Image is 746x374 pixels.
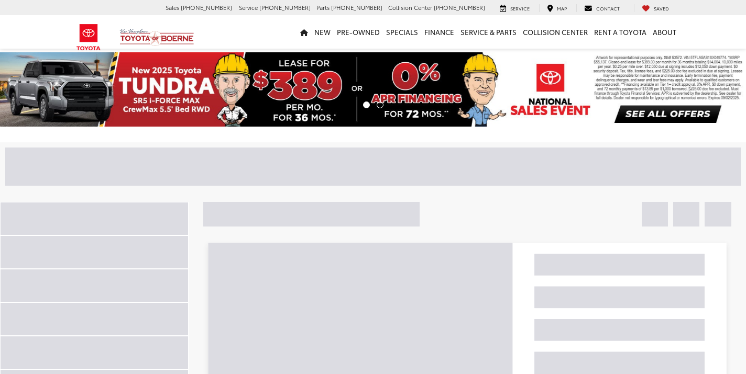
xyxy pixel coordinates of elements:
img: Toyota [69,20,108,54]
a: Contact [576,4,628,13]
span: Collision Center [388,3,432,12]
a: Rent a Toyota [591,15,650,49]
a: My Saved Vehicles [634,4,677,13]
a: Service & Parts: Opens in a new tab [457,15,520,49]
span: [PHONE_NUMBER] [434,3,485,12]
a: Map [539,4,575,13]
a: Finance [421,15,457,49]
span: [PHONE_NUMBER] [331,3,382,12]
span: Saved [654,5,669,12]
span: [PHONE_NUMBER] [181,3,232,12]
a: New [311,15,334,49]
span: Map [557,5,567,12]
span: Service [239,3,258,12]
span: Contact [596,5,620,12]
a: Specials [383,15,421,49]
a: Service [492,4,537,13]
span: Parts [316,3,330,12]
a: Collision Center [520,15,591,49]
span: Service [510,5,530,12]
span: Sales [166,3,179,12]
img: Vic Vaughan Toyota of Boerne [119,28,194,47]
a: Home [297,15,311,49]
span: [PHONE_NUMBER] [259,3,311,12]
a: Pre-Owned [334,15,383,49]
a: About [650,15,679,49]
